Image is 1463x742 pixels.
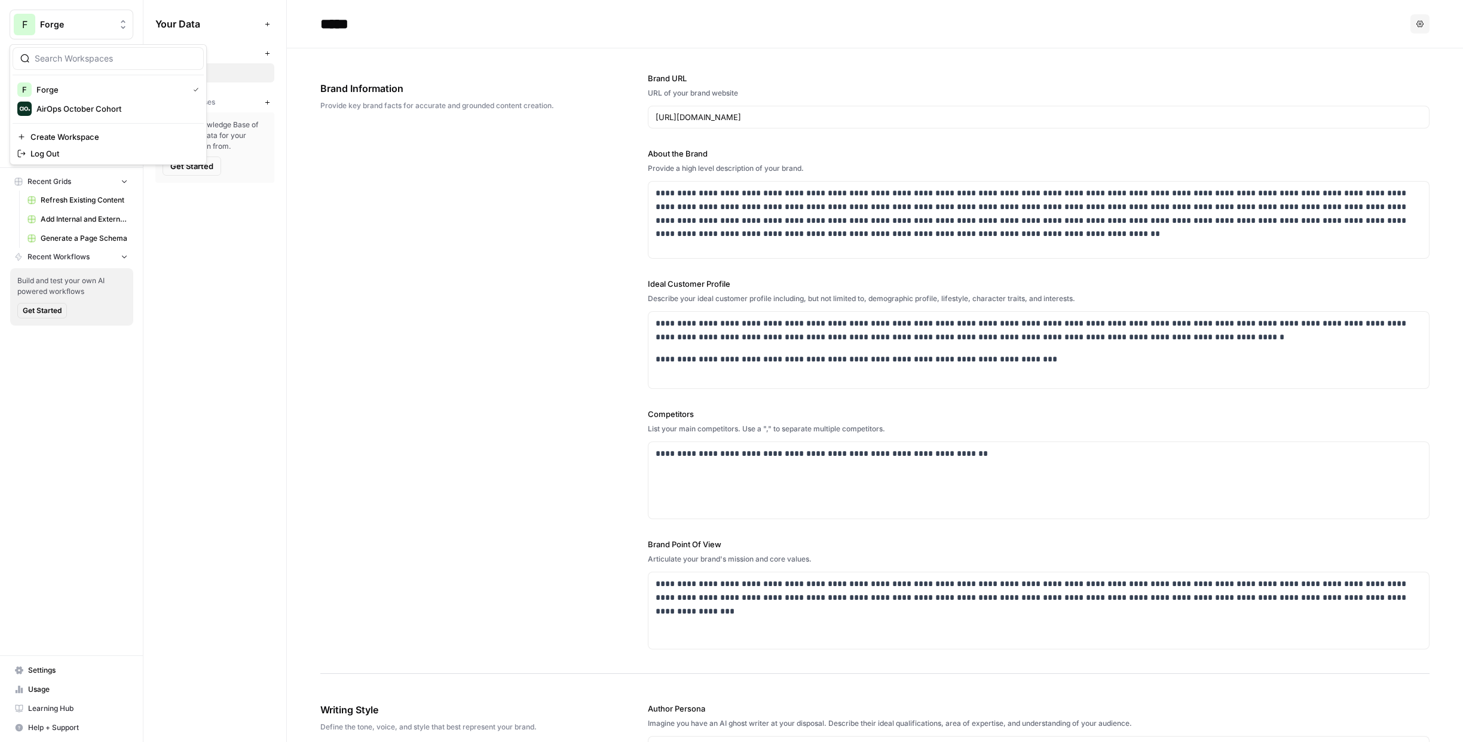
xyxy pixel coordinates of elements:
[648,163,1430,174] div: Provide a high level description of your brand.
[163,119,267,152] span: Create a Knowledge Base of centralized data for your model to learn from.
[10,44,207,165] div: Workspace: Forge
[35,53,196,65] input: Search Workspaces
[648,718,1430,729] div: Imagine you have an AI ghost writer at your disposal. Describe their ideal qualifications, area o...
[320,722,581,732] span: Define the tone, voice, and style that best represent your brand.
[155,17,260,31] span: Your Data
[10,718,133,737] button: Help + Support
[28,665,128,676] span: Settings
[648,278,1430,290] label: Ideal Customer Profile
[22,17,27,32] span: F
[648,408,1430,420] label: Competitors
[22,229,133,248] a: Generate a Page Schema
[22,84,27,96] span: F
[648,293,1430,304] div: Describe your ideal customer profile including, but not limited to, demographic profile, lifestyl...
[648,88,1430,99] div: URL of your brand website
[27,252,90,262] span: Recent Workflows
[10,10,133,39] button: Workspace: Forge
[320,81,581,96] span: Brand Information
[41,195,128,206] span: Refresh Existing Content
[22,191,133,210] a: Refresh Existing Content
[30,148,194,160] span: Log Out
[17,275,126,297] span: Build and test your own AI powered workflows
[648,703,1430,715] label: Author Persona
[10,173,133,191] button: Recent Grids
[648,554,1430,565] div: Articulate your brand's mission and core values.
[22,210,133,229] a: Add Internal and External Links
[648,72,1430,84] label: Brand URL
[17,102,32,116] img: AirOps October Cohort Logo
[23,305,62,316] span: Get Started
[648,424,1430,434] div: List your main competitors. Use a "," to separate multiple competitors.
[41,214,128,225] span: Add Internal and External Links
[648,538,1430,550] label: Brand Point Of View
[320,100,581,111] span: Provide key brand facts for accurate and grounded content creation.
[170,160,213,172] span: Get Started
[155,63,274,82] a: Forge
[27,176,71,187] span: Recent Grids
[10,661,133,680] a: Settings
[10,248,133,266] button: Recent Workflows
[36,103,194,115] span: AirOps October Cohort
[41,233,128,244] span: Generate a Page Schema
[320,703,581,717] span: Writing Style
[648,148,1430,160] label: About the Brand
[36,84,183,96] span: Forge
[28,722,128,733] span: Help + Support
[13,145,204,162] a: Log Out
[30,131,194,143] span: Create Workspace
[13,128,204,145] a: Create Workspace
[40,19,112,30] span: Forge
[174,68,269,78] span: Forge
[656,111,1422,123] input: www.sundaysoccer.com
[10,699,133,718] a: Learning Hub
[10,680,133,699] a: Usage
[17,303,67,318] button: Get Started
[28,703,128,714] span: Learning Hub
[163,157,221,176] button: Get Started
[28,684,128,695] span: Usage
